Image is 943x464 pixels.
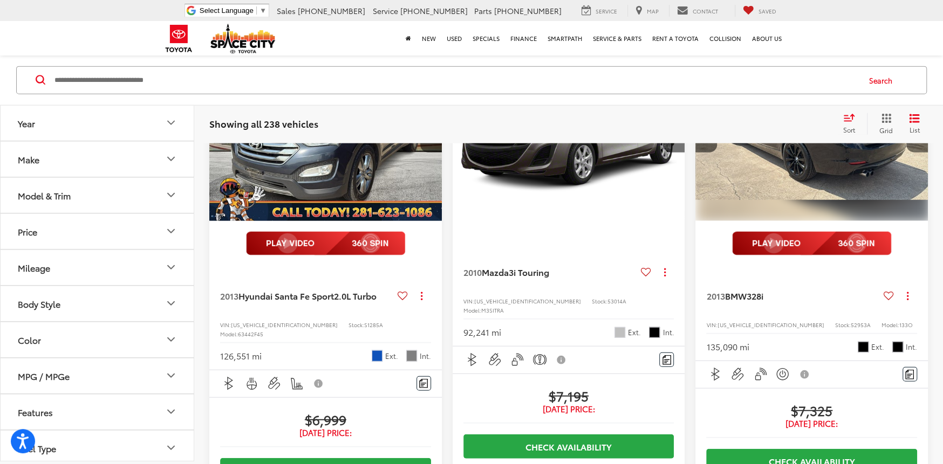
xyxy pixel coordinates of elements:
[165,369,177,382] div: MPG / MPGe
[412,287,431,306] button: Actions
[200,6,254,15] span: Select Language
[725,289,746,302] span: BMW
[165,441,177,454] div: Fuel Type
[706,290,879,302] a: 2013BMW328i
[220,321,231,329] span: VIN:
[1,141,195,176] button: MakeMake
[1,322,195,357] button: ColorColor
[906,342,917,352] span: Int.
[421,292,422,300] span: dropdown dots
[627,5,667,17] a: Map
[709,368,722,381] img: Bluetooth®
[898,287,917,306] button: Actions
[573,5,625,17] a: Service
[246,232,405,255] img: full motion video
[659,352,674,367] button: Comments
[859,67,908,94] button: Search
[245,377,258,390] img: Heated Steering Wheel
[704,21,747,56] a: Collision
[165,333,177,346] div: Color
[664,268,665,276] span: dropdown dots
[334,289,377,302] span: 2.0L Turbo
[277,5,296,16] span: Sales
[614,327,625,338] span: Liquid Silver Metallic
[717,321,824,329] span: [US_VEHICLE_IDENTIFICATION_NUMBER]
[706,418,917,429] span: [DATE] Price:
[220,290,393,302] a: 2013Hyundai Santa Fe Sport2.0L Turbo
[463,326,501,338] div: 92,241 mi
[290,377,303,390] img: Heated Seats
[220,330,238,338] span: Model:
[238,330,263,338] span: 63442F45
[463,297,474,305] span: VIN:
[655,263,674,282] button: Actions
[416,21,441,56] a: New
[706,402,917,418] span: $7,325
[850,321,870,329] span: 52953A
[373,5,398,16] span: Service
[879,126,893,135] span: Grid
[628,327,641,337] span: Ext.
[1,213,195,248] button: PricePrice
[18,334,41,344] div: Color
[732,232,891,255] img: full motion video
[899,321,912,329] span: 133O
[441,21,467,56] a: Used
[18,442,56,453] div: Fuel Type
[231,321,338,329] span: [US_VEHICLE_IDENTIFICATION_NUMBER]
[481,306,504,314] span: M3SITRA
[533,353,546,366] img: Emergency Brake Assist
[259,6,266,15] span: ▼
[18,154,39,164] div: Make
[662,327,674,337] span: Int.
[649,327,660,338] span: Black
[1,358,195,393] button: MPG / MPGeMPG / MPGe
[406,350,417,361] span: Gray
[796,363,815,386] button: View Disclaimer
[835,321,850,329] span: Stock:
[494,5,562,16] span: [PHONE_NUMBER]
[165,189,177,202] div: Model & Trim
[1,286,195,321] button: Body StyleBody Style
[907,292,908,300] span: dropdown dots
[706,289,725,302] span: 2013
[1,250,195,285] button: MileageMileage
[18,262,50,272] div: Mileage
[18,298,60,308] div: Body Style
[735,5,784,17] a: My Saved Vehicles
[607,297,626,305] span: 53014A
[706,321,717,329] span: VIN:
[18,190,71,200] div: Model & Trim
[881,321,899,329] span: Model:
[903,367,917,382] button: Comments
[587,21,647,56] a: Service & Parts
[165,225,177,238] div: Price
[776,368,789,381] img: Keyless Ignition System
[463,387,674,404] span: $7,195
[310,372,328,395] button: View Disclaimer
[1,105,195,140] button: YearYear
[165,297,177,310] div: Body Style
[747,21,787,56] a: About Us
[647,7,659,15] span: Map
[871,342,884,352] span: Ext.
[256,6,257,15] span: ​
[706,341,749,353] div: 135,090 mi
[474,5,492,16] span: Parts
[348,321,364,329] span: Stock:
[268,377,281,390] img: Aux Input
[385,351,398,361] span: Ext.
[488,353,502,366] img: Aux Input
[1,394,195,429] button: FeaturesFeatures
[159,21,199,56] img: Toyota
[420,351,431,361] span: Int.
[463,266,637,278] a: 2010Mazda3i Touring
[669,5,726,17] a: Contact
[901,113,928,135] button: List View
[858,342,869,352] span: Jet Black
[220,411,431,427] span: $6,999
[53,67,859,93] form: Search by Make, Model, or Keyword
[746,289,763,302] span: 328i
[165,116,177,129] div: Year
[200,6,266,15] a: Select Language​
